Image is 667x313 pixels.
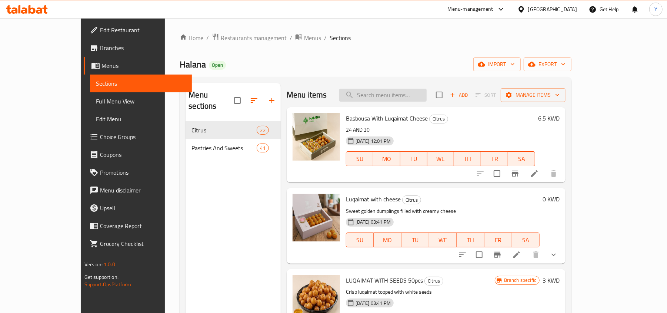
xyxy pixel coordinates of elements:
p: Sweet golden dumplings filled with creamy cheese [346,207,540,216]
span: Citrus [191,126,257,135]
input: search [339,89,427,102]
button: WE [429,233,457,247]
span: Select all sections [230,93,245,108]
button: export [524,57,571,71]
a: Coverage Report [84,217,192,235]
button: Manage items [501,88,566,102]
a: Grocery Checklist [84,235,192,253]
span: Open [209,62,226,68]
div: Citrus22 [186,121,280,139]
button: WE [427,151,454,166]
span: Get support on: [84,272,119,282]
span: Choice Groups [100,132,186,141]
span: Sort sections [245,92,263,109]
span: SU [349,154,370,164]
span: [DATE] 12:01 PM [353,138,394,145]
span: FR [487,235,509,246]
h2: Menu items [287,89,327,101]
span: 22 [257,127,268,134]
button: import [473,57,521,71]
span: [DATE] 03:41 PM [353,218,394,225]
button: MO [373,151,400,166]
button: TH [457,233,484,247]
nav: breadcrumb [180,33,571,43]
a: Coupons [84,146,192,164]
span: 1.0.0 [104,260,115,269]
a: Edit Menu [90,110,192,128]
span: Branches [100,43,186,52]
span: Citrus [430,115,448,123]
svg: Show Choices [549,250,558,259]
span: Upsell [100,204,186,212]
div: Open [209,61,226,70]
span: Coverage Report [100,221,186,230]
div: Menu-management [448,5,493,14]
button: SU [346,233,374,247]
button: MO [374,233,401,247]
a: Edit menu item [512,250,521,259]
span: Select section first [471,89,501,101]
span: import [479,60,515,69]
h6: 3 KWD [543,275,560,286]
button: SA [508,151,535,166]
span: Edit Menu [96,115,186,123]
span: FR [484,154,505,164]
li: / [324,33,327,42]
span: Restaurants management [221,33,287,42]
span: WE [432,235,454,246]
a: Branches [84,39,192,57]
span: SA [511,154,532,164]
button: show more [545,246,563,264]
h6: 6.5 KWD [538,113,560,123]
div: [GEOGRAPHIC_DATA] [528,5,577,13]
span: Halana [180,56,206,73]
span: TH [460,235,481,246]
a: Support.OpsPlatform [84,280,131,289]
span: SU [349,235,371,246]
a: Full Menu View [90,92,192,110]
button: sort-choices [454,246,471,264]
div: Citrus [402,195,421,204]
div: items [257,126,269,135]
span: SA [515,235,537,246]
span: TU [404,235,426,246]
button: Add section [263,92,281,109]
span: Sections [330,33,351,42]
a: Sections [90,75,192,92]
span: Version: [84,260,103,269]
button: Branch-specific-item [488,246,506,264]
img: Luqaimat with cheese [293,194,340,241]
span: Select to update [489,166,505,181]
a: Edit Restaurant [84,21,192,39]
span: Menus [101,61,186,70]
span: Grocery Checklist [100,239,186,248]
span: Add item [447,89,471,101]
button: delete [545,165,563,182]
span: Add [449,91,469,99]
a: Menus [295,33,321,43]
span: Y [654,5,657,13]
span: Coupons [100,150,186,159]
li: / [206,33,209,42]
button: TU [400,151,427,166]
div: Pastries And Sweets41 [186,139,280,157]
button: Branch-specific-item [506,165,524,182]
img: Basbousa With Luqaimat Cheese [293,113,340,161]
span: TH [457,154,478,164]
a: Choice Groups [84,128,192,146]
div: Citrus [424,277,443,286]
span: Select section [431,87,447,103]
span: Pastries And Sweets [191,144,257,152]
span: Branch specific [501,277,539,284]
span: Citrus [403,196,421,204]
span: [DATE] 03:41 PM [353,300,394,307]
span: export [530,60,566,69]
p: Crisp luqaimat topped with white seeds [346,287,495,297]
div: items [257,144,269,152]
a: Menus [84,57,192,75]
span: LUQAIMAT WITH SEEDS 50pcs [346,275,423,286]
span: WE [430,154,451,164]
span: Promotions [100,168,186,177]
a: Menu disclaimer [84,181,192,199]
